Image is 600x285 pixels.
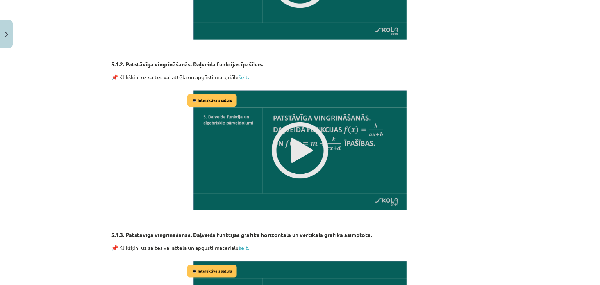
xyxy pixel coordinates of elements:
p: 📌 Klikšķini uz saites vai attēla un apgūsti materiālu [111,73,489,81]
p: 📌 Klikšķini uz saites vai attēla un apgūsti materiālu [111,244,489,252]
strong: 5.1.2. Patstāvīga vingrināšanās. Daļveida funkcijas īpašības. [111,61,263,68]
img: icon-close-lesson-0947bae3869378f0d4975bcd49f059093ad1ed9edebbc8119c70593378902aed.svg [5,32,8,37]
a: šeit. [239,73,249,80]
a: šeit. [239,244,249,251]
strong: 5.1.3. Patstāvīga vingrināšanās. Daļveida funkcijas grafika horizontālā un vertikālā grafika asim... [111,231,372,238]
